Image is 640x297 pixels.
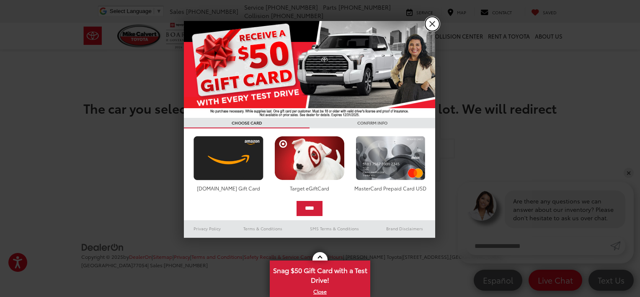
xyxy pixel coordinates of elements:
[310,118,435,128] h3: CONFIRM INFO
[184,224,231,234] a: Privacy Policy
[272,185,346,192] div: Target eGiftCard
[374,224,435,234] a: Brand Disclaimers
[231,224,295,234] a: Terms & Conditions
[354,185,428,192] div: MasterCard Prepaid Card USD
[191,136,266,180] img: amazoncard.png
[184,21,435,118] img: 55838_top_625864.jpg
[354,136,428,180] img: mastercard.png
[191,185,266,192] div: [DOMAIN_NAME] Gift Card
[295,224,374,234] a: SMS Terms & Conditions
[184,118,310,128] h3: CHOOSE CARD
[272,136,346,180] img: targetcard.png
[271,261,369,287] span: Snag $50 Gift Card with a Test Drive!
